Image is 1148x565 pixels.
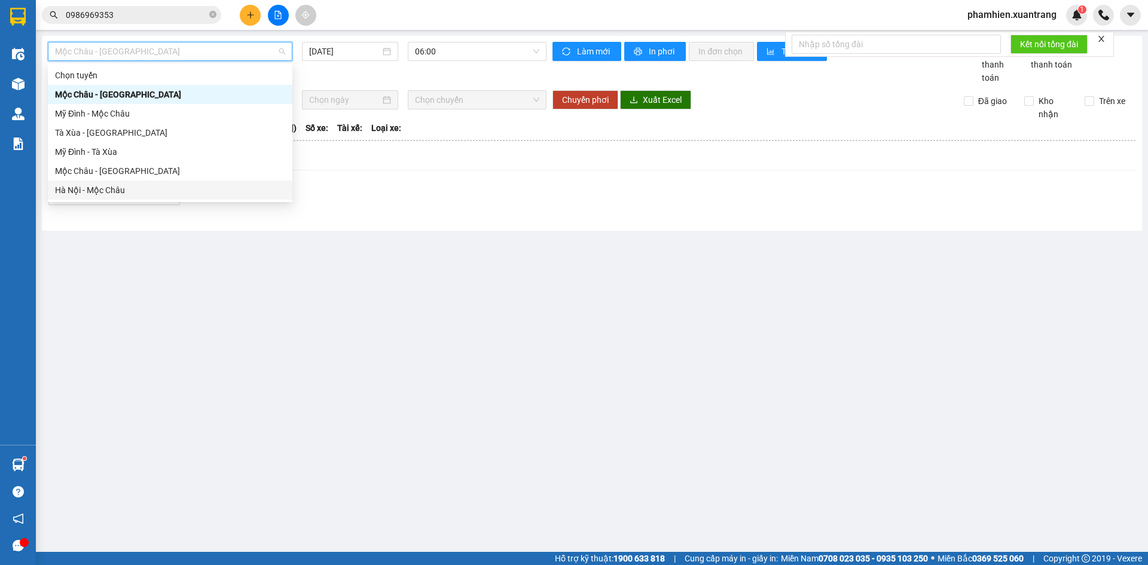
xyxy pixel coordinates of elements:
div: Tà Xùa - [GEOGRAPHIC_DATA] [55,126,285,139]
button: caret-down [1120,5,1141,26]
span: Loại xe: [371,121,401,135]
div: Mộc Châu - Hà Nội [48,161,292,181]
div: Mộc Châu - [GEOGRAPHIC_DATA] [55,164,285,178]
button: downloadXuất Excel [620,90,691,109]
span: Miền Bắc [938,552,1024,565]
div: Mỹ Đình - Tà Xùa [48,142,292,161]
span: phamhien.xuantrang [958,7,1066,22]
div: Mỹ Đình - Tà Xùa [55,145,285,158]
span: Chọn chuyến [415,91,539,109]
input: Tìm tên, số ĐT hoặc mã đơn [66,8,207,22]
input: 15/09/2025 [309,45,380,58]
span: Đã giao [973,94,1012,108]
span: Kết nối tổng đài [1020,38,1078,51]
button: syncLàm mới [552,42,621,61]
span: | [674,552,676,565]
input: Chọn ngày [309,93,380,106]
div: Hà Nội - Mộc Châu [55,184,285,197]
span: close [1097,35,1106,43]
button: Kết nối tổng đài [1010,35,1088,54]
span: Cung cấp máy in - giấy in: [685,552,778,565]
span: message [13,540,24,551]
span: sync [562,47,572,57]
span: Kho nhận [1034,94,1076,121]
div: Chọn tuyến [55,69,285,82]
div: Mỹ Đình - Mộc Châu [55,107,285,120]
span: | [1033,552,1034,565]
img: warehouse-icon [12,459,25,471]
span: Tài xế: [337,121,362,135]
button: plus [240,5,261,26]
sup: 1 [23,457,26,460]
span: notification [13,513,24,524]
span: ⚪️ [931,556,935,561]
img: warehouse-icon [12,48,25,60]
span: Số xe: [306,121,328,135]
span: Miền Nam [781,552,928,565]
div: Mộc Châu - [GEOGRAPHIC_DATA] [55,88,285,101]
span: caret-down [1125,10,1136,20]
span: file-add [274,11,282,19]
span: aim [301,11,310,19]
span: 1 [1080,5,1084,14]
strong: 0708 023 035 - 0935 103 250 [819,554,928,563]
span: close-circle [209,10,216,21]
button: printerIn phơi [624,42,686,61]
button: aim [295,5,316,26]
input: Nhập số tổng đài [792,35,1001,54]
img: icon-new-feature [1071,10,1082,20]
span: Lọc Đã thanh toán [977,45,1014,84]
span: 06:00 [415,42,539,60]
div: Mỹ Đình - Mộc Châu [48,104,292,123]
span: question-circle [13,486,24,497]
span: Mộc Châu - Mỹ Đình [55,42,285,60]
span: bar-chart [767,47,777,57]
span: search [50,11,58,19]
button: Chuyển phơi [552,90,618,109]
button: bar-chartThống kê [757,42,827,61]
strong: 1900 633 818 [613,554,665,563]
span: Trên xe [1094,94,1130,108]
div: Chọn tuyến [48,66,292,85]
span: plus [246,11,255,19]
div: Mộc Châu - Mỹ Đình [48,85,292,104]
button: In đơn chọn [689,42,754,61]
button: file-add [268,5,289,26]
span: Hỗ trợ kỹ thuật: [555,552,665,565]
div: Hà Nội - Mộc Châu [48,181,292,200]
img: phone-icon [1098,10,1109,20]
img: logo-vxr [10,8,26,26]
img: warehouse-icon [12,78,25,90]
span: In phơi [649,45,676,58]
sup: 1 [1078,5,1086,14]
span: copyright [1082,554,1090,563]
img: warehouse-icon [12,108,25,120]
strong: 0369 525 060 [972,554,1024,563]
img: solution-icon [12,138,25,150]
span: close-circle [209,11,216,18]
div: Tà Xùa - Mỹ Đình [48,123,292,142]
span: printer [634,47,644,57]
span: Làm mới [577,45,612,58]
